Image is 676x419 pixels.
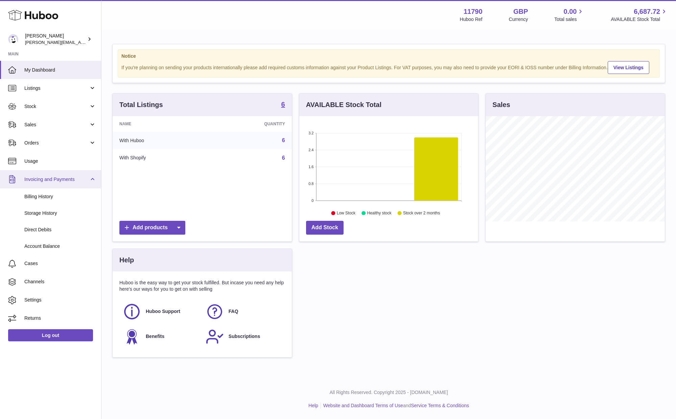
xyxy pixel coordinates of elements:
[306,221,344,235] a: Add Stock
[281,101,285,109] a: 6
[8,34,18,44] img: alain@provence-wine.com
[24,297,96,303] span: Settings
[308,131,313,135] text: 3.2
[24,158,96,164] span: Usage
[146,308,180,315] span: Huboo Support
[25,40,136,45] span: [PERSON_NAME][EMAIL_ADDRESS][DOMAIN_NAME]
[611,16,668,23] span: AVAILABLE Stock Total
[464,7,483,16] strong: 11790
[460,16,483,23] div: Huboo Ref
[282,137,285,143] a: 6
[634,7,660,16] span: 6,687.72
[113,116,209,132] th: Name
[321,402,469,409] li: and
[107,389,671,396] p: All Rights Reserved. Copyright 2025 - [DOMAIN_NAME]
[146,333,164,340] span: Benefits
[492,100,510,109] h3: Sales
[119,256,134,265] h3: Help
[206,303,282,321] a: FAQ
[24,260,96,267] span: Cases
[554,7,584,23] a: 0.00 Total sales
[306,100,381,109] h3: AVAILABLE Stock Total
[24,122,89,128] span: Sales
[308,148,313,152] text: 2.4
[24,315,96,321] span: Returns
[24,227,96,233] span: Direct Debits
[229,308,238,315] span: FAQ
[403,211,440,216] text: Stock over 2 months
[24,176,89,183] span: Invoicing and Payments
[323,403,403,408] a: Website and Dashboard Terms of Use
[308,403,318,408] a: Help
[119,280,285,292] p: Huboo is the easy way to get your stock fulfilled. But incase you need any help here's our ways f...
[24,279,96,285] span: Channels
[281,101,285,108] strong: 6
[24,243,96,250] span: Account Balance
[337,211,356,216] text: Low Stock
[8,329,93,341] a: Log out
[411,403,469,408] a: Service Terms & Conditions
[119,221,185,235] a: Add products
[25,33,86,46] div: [PERSON_NAME]
[308,182,313,186] text: 0.8
[123,303,199,321] a: Huboo Support
[24,103,89,110] span: Stock
[282,155,285,161] a: 6
[123,328,199,346] a: Benefits
[24,210,96,216] span: Storage History
[113,149,209,167] td: With Shopify
[24,140,89,146] span: Orders
[608,61,649,74] a: View Listings
[119,100,163,109] h3: Total Listings
[206,328,282,346] a: Subscriptions
[209,116,292,132] th: Quantity
[611,7,668,23] a: 6,687.72 AVAILABLE Stock Total
[311,199,313,203] text: 0
[564,7,577,16] span: 0.00
[229,333,260,340] span: Subscriptions
[308,165,313,169] text: 1.6
[24,193,96,200] span: Billing History
[554,16,584,23] span: Total sales
[513,7,528,16] strong: GBP
[121,60,656,74] div: If you're planning on sending your products internationally please add required customs informati...
[24,67,96,73] span: My Dashboard
[509,16,528,23] div: Currency
[24,85,89,91] span: Listings
[121,53,656,59] strong: Notice
[113,132,209,149] td: With Huboo
[367,211,392,216] text: Healthy stock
